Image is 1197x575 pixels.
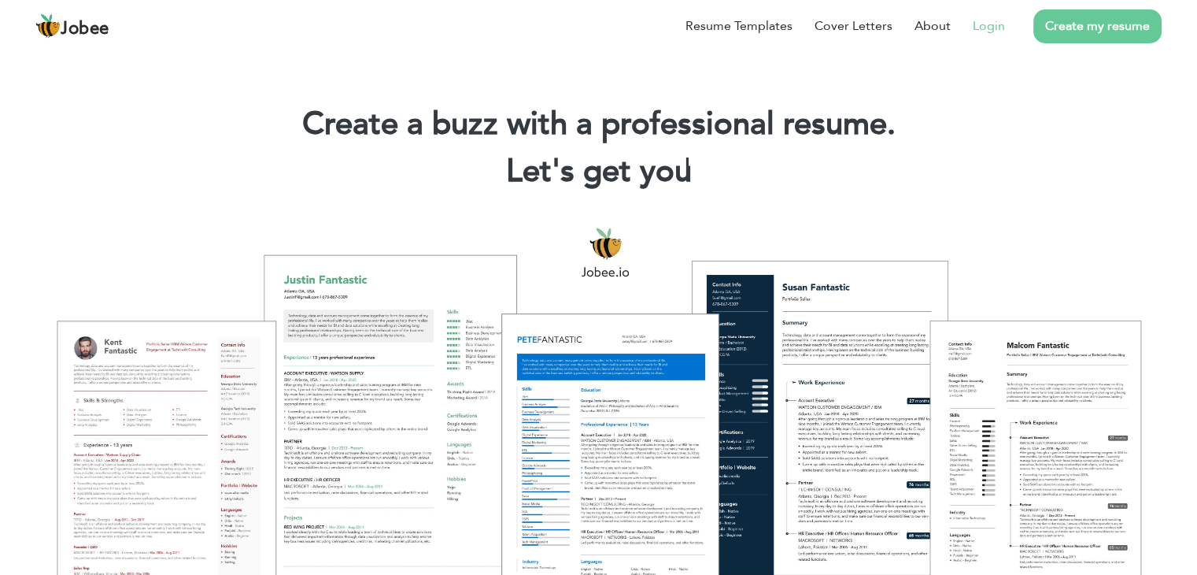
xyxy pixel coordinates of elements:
[973,17,1005,35] a: Login
[685,17,792,35] a: Resume Templates
[24,104,1173,145] h1: Create a buzz with a professional resume.
[583,150,692,193] span: get you
[61,20,109,38] span: Jobee
[24,151,1173,192] h2: Let's
[1033,9,1162,43] a: Create my resume
[684,150,691,193] span: |
[815,17,892,35] a: Cover Letters
[35,13,61,39] img: jobee.io
[35,13,109,39] a: Jobee
[914,17,951,35] a: About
